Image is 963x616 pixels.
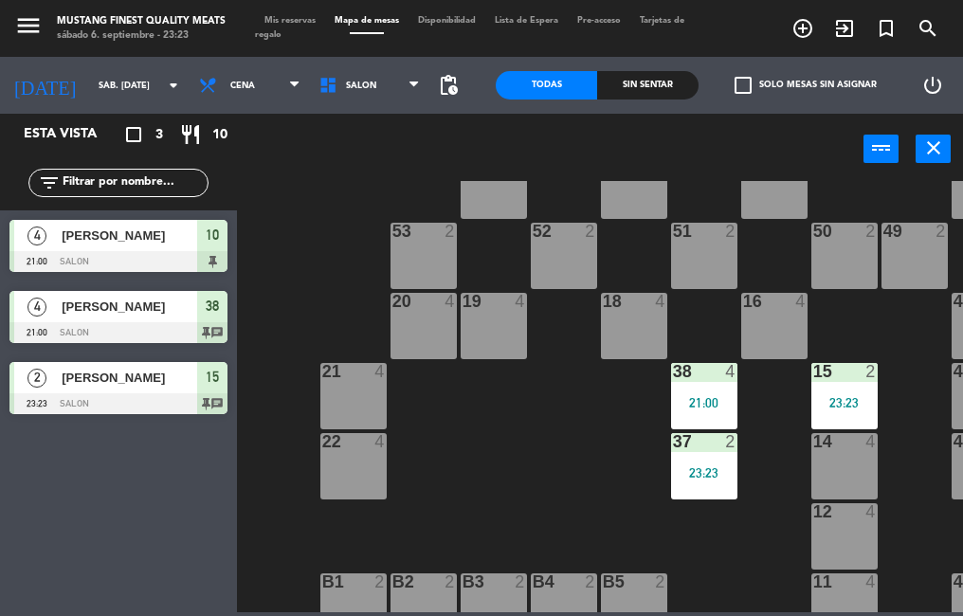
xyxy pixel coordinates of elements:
[322,433,323,450] div: 22
[833,17,856,40] i: exit_to_app
[122,123,145,146] i: crop_square
[813,573,814,590] div: 11
[27,369,46,388] span: 2
[865,433,877,450] div: 4
[865,363,877,380] div: 2
[445,223,456,240] div: 2
[322,363,323,380] div: 21
[813,223,814,240] div: 50
[655,293,666,310] div: 4
[230,81,255,91] span: Cena
[954,433,954,450] div: 46
[206,366,219,389] span: 15
[865,223,877,240] div: 2
[735,77,752,94] span: check_box_outline_blank
[813,433,814,450] div: 14
[725,223,736,240] div: 2
[346,81,376,91] span: SALON
[597,71,699,100] div: Sin sentar
[870,136,893,159] i: power_input
[62,368,197,388] span: [PERSON_NAME]
[515,573,526,590] div: 2
[954,363,954,380] div: 47
[671,396,737,409] div: 21:00
[673,433,674,450] div: 37
[883,223,884,240] div: 49
[568,16,630,25] span: Pre-acceso
[673,223,674,240] div: 51
[916,135,951,163] button: close
[921,74,944,97] i: power_settings_new
[57,28,226,43] div: sábado 6. septiembre - 23:23
[725,363,736,380] div: 4
[392,293,393,310] div: 20
[38,172,61,194] i: filter_list
[255,16,325,25] span: Mis reservas
[954,573,954,590] div: 45
[515,293,526,310] div: 4
[813,503,814,520] div: 12
[374,433,386,450] div: 4
[485,16,568,25] span: Lista de Espera
[374,363,386,380] div: 4
[392,573,393,590] div: B2
[813,363,814,380] div: 15
[14,11,43,45] button: menu
[409,16,485,25] span: Disponibilidad
[922,136,945,159] i: close
[811,396,878,409] div: 23:23
[179,123,202,146] i: restaurant
[743,293,744,310] div: 16
[57,14,226,28] div: Mustang Finest Quality Meats
[655,573,666,590] div: 2
[61,172,208,193] input: Filtrar por nombre...
[155,124,163,146] span: 3
[437,74,460,97] span: pending_actions
[725,433,736,450] div: 2
[533,573,534,590] div: B4
[865,503,877,520] div: 4
[27,298,46,317] span: 4
[27,226,46,245] span: 4
[9,123,136,146] div: Esta vista
[496,71,597,100] div: Todas
[863,135,899,163] button: power_input
[603,293,604,310] div: 18
[585,223,596,240] div: 2
[954,293,954,310] div: 48
[735,77,877,94] label: Solo mesas sin asignar
[585,573,596,590] div: 2
[875,17,898,40] i: turned_in_not
[463,573,463,590] div: B3
[322,573,323,590] div: B1
[392,223,393,240] div: 53
[533,223,534,240] div: 52
[374,573,386,590] div: 2
[62,226,197,245] span: [PERSON_NAME]
[603,573,604,590] div: B5
[14,11,43,40] i: menu
[791,17,814,40] i: add_circle_outline
[206,295,219,317] span: 38
[936,223,947,240] div: 2
[62,297,197,317] span: [PERSON_NAME]
[212,124,227,146] span: 10
[206,224,219,246] span: 10
[671,466,737,480] div: 23:23
[865,573,877,590] div: 4
[445,573,456,590] div: 2
[795,293,807,310] div: 4
[463,293,463,310] div: 19
[917,17,939,40] i: search
[673,363,674,380] div: 38
[325,16,409,25] span: Mapa de mesas
[445,293,456,310] div: 4
[162,74,185,97] i: arrow_drop_down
